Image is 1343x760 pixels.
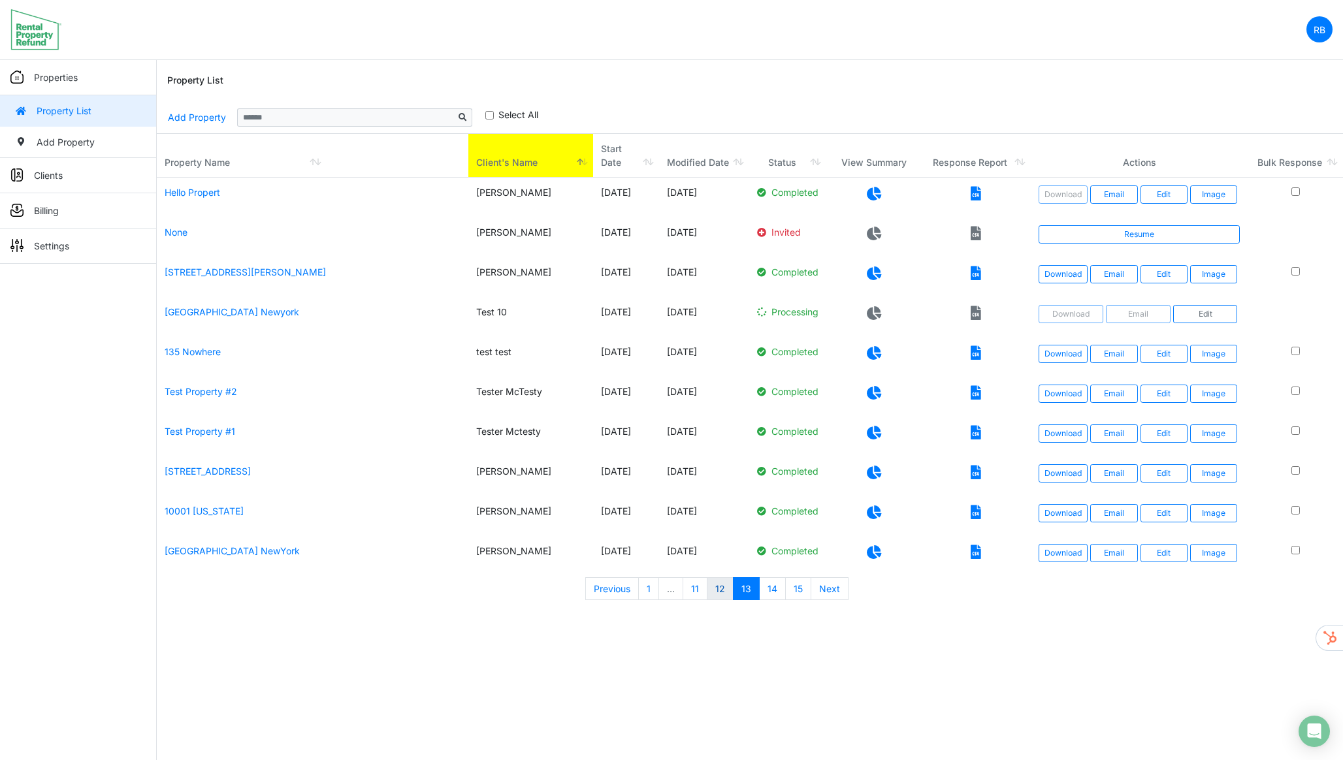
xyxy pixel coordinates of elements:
img: spp logo [10,8,62,50]
img: sidemenu_client.png [10,168,24,182]
th: Modified Date: activate to sort column ascending [659,134,750,178]
button: Email [1090,185,1137,204]
td: Test 10 [468,297,593,337]
a: Download [1039,544,1088,562]
p: Completed [757,544,818,558]
a: [STREET_ADDRESS] [165,466,251,477]
button: Email [1090,504,1137,522]
a: Test Property #2 [165,386,237,397]
a: Edit [1141,504,1188,522]
a: Add Property [167,106,227,129]
button: Image [1190,464,1237,483]
div: Open Intercom Messenger [1299,716,1330,747]
p: Completed [757,185,818,199]
p: Completed [757,424,818,438]
th: Actions [1031,134,1248,178]
p: Invited [757,225,818,239]
td: [PERSON_NAME] [468,178,593,217]
td: [DATE] [659,417,750,456]
th: Client's Name: activate to sort column descending [468,134,593,178]
p: Processing [757,305,818,319]
button: Image [1190,544,1237,562]
th: Status: activate to sort column ascending [749,134,826,178]
a: 14 [759,577,786,601]
a: Download [1039,424,1088,443]
td: [DATE] [593,496,659,536]
button: Email [1106,305,1171,323]
button: Image [1190,265,1237,283]
th: Response Report: activate to sort column ascending [922,134,1031,178]
a: Next [811,577,849,601]
p: Completed [757,265,818,279]
td: test test [468,337,593,377]
td: [DATE] [593,217,659,257]
a: 135 Nowhere [165,346,221,357]
a: Edit [1141,265,1188,283]
a: Edit [1173,305,1238,323]
a: 10001 [US_STATE] [165,505,244,516]
a: None [165,227,187,238]
p: Completed [757,504,818,518]
td: [DATE] [593,297,659,337]
a: [GEOGRAPHIC_DATA] NewYork [165,545,300,556]
p: Clients [34,168,63,182]
a: 11 [683,577,707,601]
a: Download [1039,345,1088,363]
p: Completed [757,385,818,398]
a: Download [1039,385,1088,403]
input: Sizing example input [237,108,454,127]
p: Completed [757,345,818,358]
a: Previous [585,577,639,601]
th: Start Date: activate to sort column ascending [593,134,659,178]
td: [DATE] [593,417,659,456]
h6: Property List [167,75,223,86]
a: Download [1039,504,1088,522]
td: [DATE] [659,456,750,496]
a: [STREET_ADDRESS][PERSON_NAME] [165,266,326,277]
a: Edit [1141,544,1188,562]
button: Image [1190,185,1237,204]
td: [DATE] [659,217,750,257]
a: 13 [733,577,760,601]
button: Email [1090,544,1137,562]
td: [DATE] [659,377,750,417]
button: Email [1090,345,1137,363]
button: Image [1190,424,1237,443]
button: Email [1090,464,1137,483]
button: Download [1039,185,1088,204]
td: Tester Mctesty [468,417,593,456]
a: Resume [1039,225,1240,244]
td: [DATE] [659,257,750,297]
a: Edit [1141,424,1188,443]
td: [DATE] [593,337,659,377]
a: RB [1306,16,1333,42]
p: RB [1314,23,1325,37]
a: Edit [1141,185,1188,204]
td: [PERSON_NAME] [468,217,593,257]
a: Edit [1141,385,1188,403]
td: [PERSON_NAME] [468,456,593,496]
td: [DATE] [593,536,659,576]
img: sidemenu_billing.png [10,204,24,217]
label: Select All [498,108,538,121]
button: Image [1190,385,1237,403]
img: sidemenu_properties.png [10,71,24,84]
td: [DATE] [659,297,750,337]
th: View Summary [826,134,921,178]
td: [DATE] [659,496,750,536]
td: [DATE] [593,377,659,417]
p: Properties [34,71,78,84]
p: Settings [34,239,69,253]
td: [DATE] [659,536,750,576]
a: [GEOGRAPHIC_DATA] Newyork [165,306,299,317]
th: Bulk Response: activate to sort column ascending [1248,134,1343,178]
button: Email [1090,265,1137,283]
td: [PERSON_NAME] [468,536,593,576]
td: [PERSON_NAME] [468,496,593,536]
th: Property Name: activate to sort column ascending [157,134,468,178]
td: [DATE] [593,257,659,297]
p: Billing [34,204,59,217]
a: 1 [638,577,659,601]
button: Image [1190,504,1237,522]
td: Tester McTesty [468,377,593,417]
